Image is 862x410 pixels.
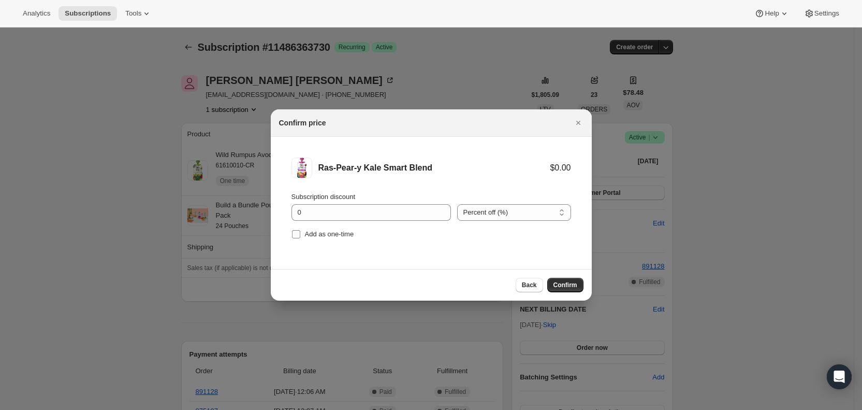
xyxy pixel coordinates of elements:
button: Subscriptions [59,6,117,21]
span: Subscription discount [291,193,356,201]
button: Settings [798,6,845,21]
button: Back [516,278,543,292]
span: Back [522,281,537,289]
img: Ras-Pear-y Kale Smart Blend [291,158,312,178]
span: Add as one-time [305,230,354,238]
div: $0.00 [550,163,571,173]
button: Analytics [17,6,56,21]
span: Tools [125,9,141,18]
span: Help [765,9,779,18]
button: Close [571,116,586,130]
span: Subscriptions [65,9,111,18]
span: Settings [814,9,839,18]
button: Confirm [547,278,583,292]
span: Confirm [553,281,577,289]
button: Tools [119,6,158,21]
button: Help [748,6,795,21]
div: Ras-Pear-y Kale Smart Blend [318,163,550,173]
h2: Confirm price [279,118,326,128]
span: Analytics [23,9,50,18]
div: Open Intercom Messenger [827,364,852,389]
